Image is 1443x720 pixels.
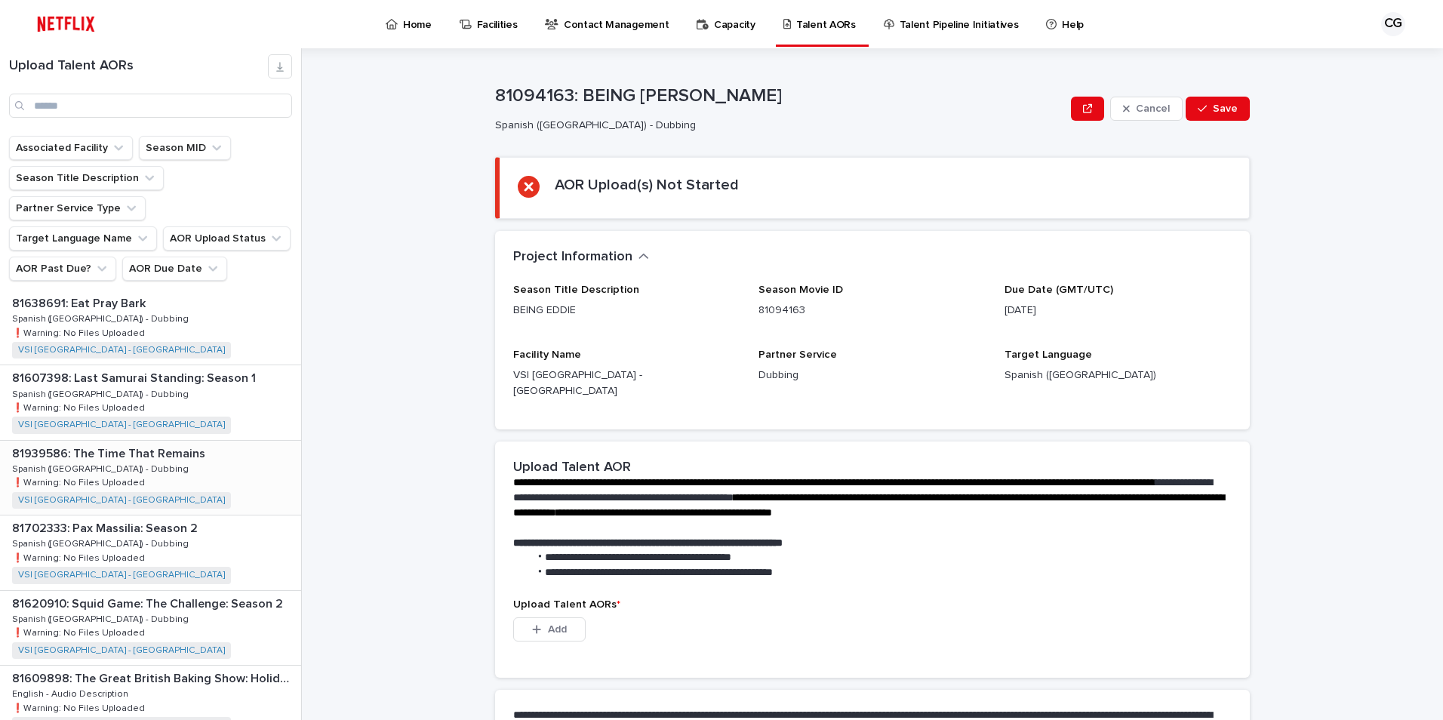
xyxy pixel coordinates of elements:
[122,257,227,281] button: AOR Due Date
[9,136,133,160] button: Associated Facility
[1005,349,1092,360] span: Target Language
[12,536,192,549] p: Spanish ([GEOGRAPHIC_DATA]) - Dubbing
[1005,368,1232,383] p: Spanish ([GEOGRAPHIC_DATA])
[1213,103,1238,114] span: Save
[12,386,192,400] p: Spanish ([GEOGRAPHIC_DATA]) - Dubbing
[18,570,225,580] a: VSI [GEOGRAPHIC_DATA] - [GEOGRAPHIC_DATA]
[12,518,201,536] p: 81702333: Pax Massilia: Season 2
[12,294,149,311] p: 81638691: Eat Pray Bark
[1110,97,1183,121] button: Cancel
[513,249,649,266] button: Project Information
[9,196,146,220] button: Partner Service Type
[12,669,298,686] p: 81609898: The Great British Baking Show: Holidays: Season 8
[758,303,986,318] p: 81094163
[1005,303,1232,318] p: [DATE]
[513,349,581,360] span: Facility Name
[12,475,148,488] p: ❗️Warning: No Files Uploaded
[548,624,567,635] span: Add
[18,645,225,656] a: VSI [GEOGRAPHIC_DATA] - [GEOGRAPHIC_DATA]
[12,594,286,611] p: 81620910: Squid Game: The Challenge: Season 2
[18,345,225,355] a: VSI [GEOGRAPHIC_DATA] - [GEOGRAPHIC_DATA]
[12,686,131,700] p: English - Audio Description
[9,226,157,251] button: Target Language Name
[12,461,192,475] p: Spanish ([GEOGRAPHIC_DATA]) - Dubbing
[513,617,586,642] button: Add
[163,226,291,251] button: AOR Upload Status
[495,85,1065,107] p: 81094163: BEING [PERSON_NAME]
[1186,97,1250,121] button: Save
[513,303,740,318] p: BEING EDDIE
[9,94,292,118] input: Search
[12,444,208,461] p: 81939586: The Time That Remains
[9,58,268,75] h1: Upload Talent AORs
[12,368,259,386] p: 81607398: Last Samurai Standing: Season 1
[12,311,192,325] p: Spanish ([GEOGRAPHIC_DATA]) - Dubbing
[12,400,148,414] p: ❗️Warning: No Files Uploaded
[9,257,116,281] button: AOR Past Due?
[12,611,192,625] p: Spanish ([GEOGRAPHIC_DATA]) - Dubbing
[758,285,843,295] span: Season Movie ID
[1136,103,1170,114] span: Cancel
[1381,12,1405,36] div: CG
[555,176,739,194] h2: AOR Upload(s) Not Started
[513,368,740,399] p: VSI [GEOGRAPHIC_DATA] - [GEOGRAPHIC_DATA]
[12,550,148,564] p: ❗️Warning: No Files Uploaded
[1005,285,1113,295] span: Due Date (GMT/UTC)
[18,420,225,430] a: VSI [GEOGRAPHIC_DATA] - [GEOGRAPHIC_DATA]
[12,325,148,339] p: ❗️Warning: No Files Uploaded
[513,249,632,266] h2: Project Information
[12,700,148,714] p: ❗️Warning: No Files Uploaded
[495,119,1059,132] p: Spanish ([GEOGRAPHIC_DATA]) - Dubbing
[513,599,620,610] span: Upload Talent AORs
[513,285,639,295] span: Season Title Description
[513,460,631,476] h2: Upload Talent AOR
[758,349,837,360] span: Partner Service
[9,166,164,190] button: Season Title Description
[18,495,225,506] a: VSI [GEOGRAPHIC_DATA] - [GEOGRAPHIC_DATA]
[139,136,231,160] button: Season MID
[12,625,148,638] p: ❗️Warning: No Files Uploaded
[30,9,102,39] img: ifQbXi3ZQGMSEF7WDB7W
[758,368,986,383] p: Dubbing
